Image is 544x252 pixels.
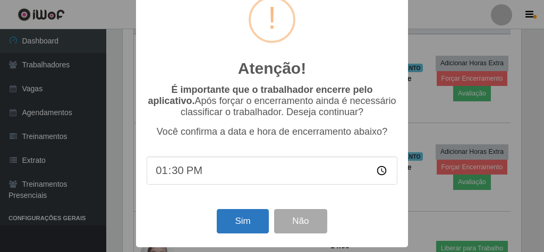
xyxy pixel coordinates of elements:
[238,59,306,78] h2: Atenção!
[148,84,372,106] b: É importante que o trabalhador encerre pelo aplicativo.
[147,84,397,118] p: Após forçar o encerramento ainda é necessário classificar o trabalhador. Deseja continuar?
[147,126,397,137] p: Você confirma a data e hora de encerramento abaixo?
[217,209,268,234] button: Sim
[274,209,327,234] button: Não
